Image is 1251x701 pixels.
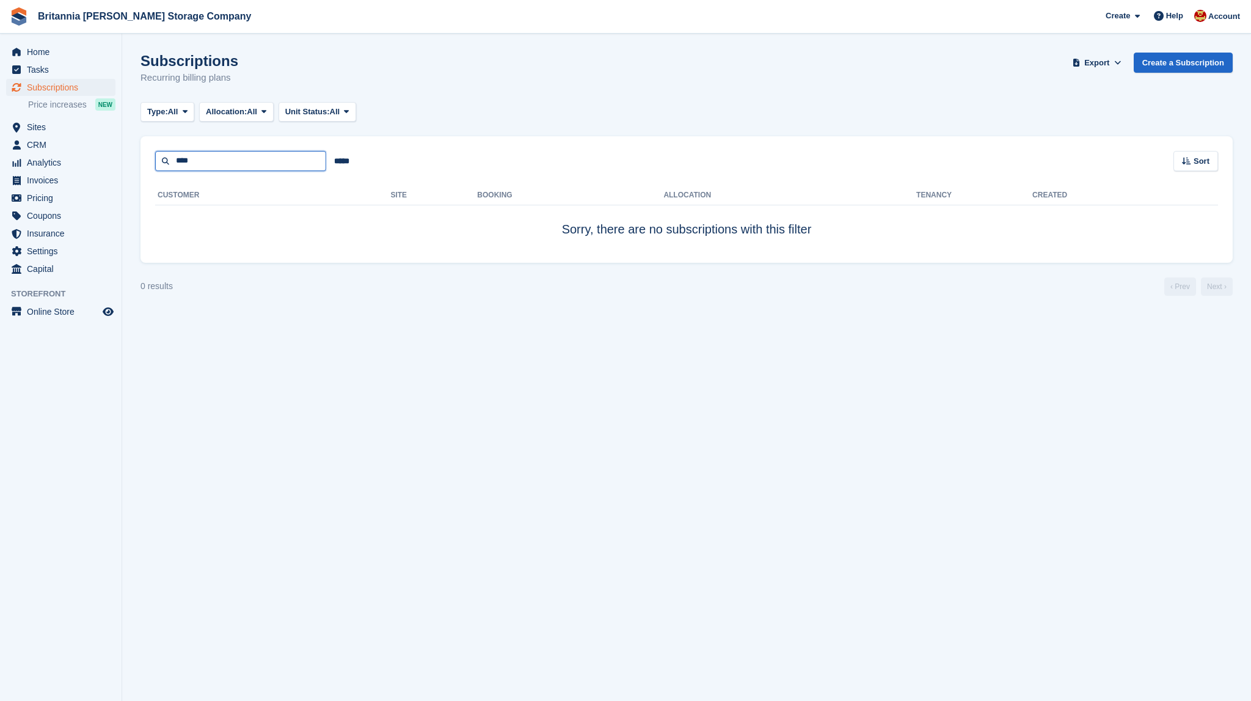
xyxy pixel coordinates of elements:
[1208,10,1240,23] span: Account
[155,186,390,205] th: Customer
[27,61,100,78] span: Tasks
[477,186,663,205] th: Booking
[27,43,100,61] span: Home
[1134,53,1233,73] a: Create a Subscription
[6,43,115,61] a: menu
[6,225,115,242] a: menu
[27,154,100,171] span: Analytics
[6,243,115,260] a: menu
[1106,10,1130,22] span: Create
[247,106,257,118] span: All
[140,71,238,85] p: Recurring billing plans
[6,79,115,96] a: menu
[6,260,115,277] a: menu
[95,98,115,111] div: NEW
[28,99,87,111] span: Price increases
[27,207,100,224] span: Coupons
[27,303,100,320] span: Online Store
[6,119,115,136] a: menu
[28,98,115,111] a: Price increases NEW
[6,154,115,171] a: menu
[1162,277,1235,296] nav: Page
[663,186,916,205] th: Allocation
[27,172,100,189] span: Invoices
[1084,57,1109,69] span: Export
[562,222,812,236] span: Sorry, there are no subscriptions with this filter
[6,303,115,320] a: menu
[27,260,100,277] span: Capital
[27,225,100,242] span: Insurance
[33,6,256,26] a: Britannia [PERSON_NAME] Storage Company
[6,136,115,153] a: menu
[1194,10,1206,22] img: Einar Agustsson
[168,106,178,118] span: All
[27,243,100,260] span: Settings
[1166,10,1183,22] span: Help
[206,106,247,118] span: Allocation:
[10,7,28,26] img: stora-icon-8386f47178a22dfd0bd8f6a31ec36ba5ce8667c1dd55bd0f319d3a0aa187defe.svg
[101,304,115,319] a: Preview store
[140,53,238,69] h1: Subscriptions
[27,119,100,136] span: Sites
[916,186,959,205] th: Tenancy
[1070,53,1124,73] button: Export
[140,102,194,122] button: Type: All
[279,102,356,122] button: Unit Status: All
[330,106,340,118] span: All
[27,189,100,207] span: Pricing
[27,136,100,153] span: CRM
[6,189,115,207] a: menu
[1032,186,1218,205] th: Created
[6,172,115,189] a: menu
[1194,155,1209,167] span: Sort
[199,102,274,122] button: Allocation: All
[6,207,115,224] a: menu
[285,106,330,118] span: Unit Status:
[6,61,115,78] a: menu
[147,106,168,118] span: Type:
[390,186,477,205] th: Site
[140,280,173,293] div: 0 results
[1201,277,1233,296] a: Next
[1164,277,1196,296] a: Previous
[11,288,122,300] span: Storefront
[27,79,100,96] span: Subscriptions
